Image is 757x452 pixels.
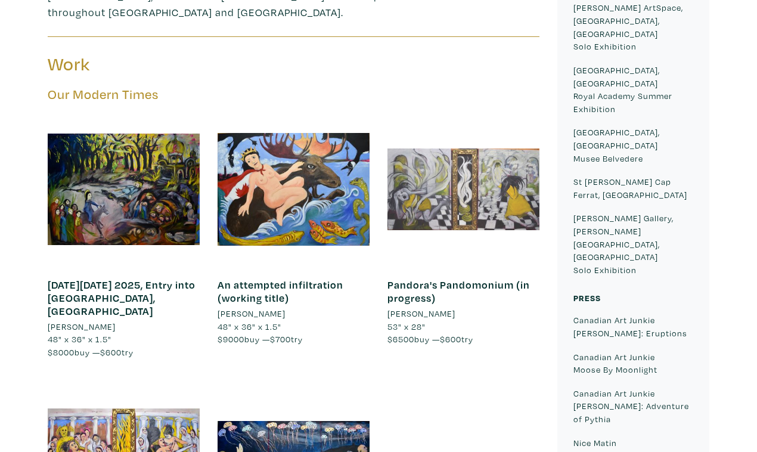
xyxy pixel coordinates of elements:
p: Canadian Art Junkie [PERSON_NAME]: Eruptions [573,314,693,339]
a: [PERSON_NAME] [48,320,200,333]
span: buy — try [218,333,303,345]
p: [PERSON_NAME] ArtSpace, [GEOGRAPHIC_DATA], [GEOGRAPHIC_DATA] Solo Exhibition [573,1,693,52]
a: [DATE][DATE] 2025, Entry into [GEOGRAPHIC_DATA], [GEOGRAPHIC_DATA] [48,278,196,317]
li: [PERSON_NAME] [218,307,286,320]
h3: Work [48,53,285,76]
small: Press [573,292,601,304]
span: buy — try [48,346,134,358]
p: [GEOGRAPHIC_DATA], [GEOGRAPHIC_DATA] Royal Academy Summer Exhibition [573,64,693,115]
a: [PERSON_NAME] [387,307,539,320]
p: [GEOGRAPHIC_DATA], [GEOGRAPHIC_DATA] Musee Belvedere [573,126,693,165]
h5: Our Modern Times [48,86,539,103]
a: Pandora's Pandomonium (in progress) [387,278,530,305]
span: $9000 [218,333,244,345]
span: $600 [100,346,122,358]
p: Canadian Art Junkie Moose By Moonlight [573,351,693,376]
li: [PERSON_NAME] [48,320,116,333]
p: Nice Matin [573,436,693,450]
span: buy — try [387,333,473,345]
a: [PERSON_NAME] [218,307,370,320]
li: [PERSON_NAME] [387,307,455,320]
a: An attempted infiltration (working title) [218,278,343,305]
p: St [PERSON_NAME] Cap Ferrat, [GEOGRAPHIC_DATA] [573,175,693,201]
span: 53" x 28" [387,321,426,332]
span: 48" x 36" x 1.5" [218,321,281,332]
span: $8000 [48,346,75,358]
span: $6500 [387,333,414,345]
span: 48" x 36" x 1.5" [48,333,111,345]
span: $600 [440,333,461,345]
p: Canadian Art Junkie [PERSON_NAME]: Adventure of Pythia [573,387,693,426]
p: [PERSON_NAME] Gallery, [PERSON_NAME][GEOGRAPHIC_DATA], [GEOGRAPHIC_DATA] Solo Exhibition [573,212,693,276]
span: $700 [270,333,291,345]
